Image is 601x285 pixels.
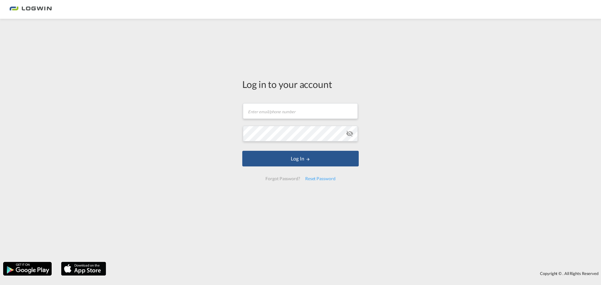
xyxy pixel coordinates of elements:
[9,3,52,17] img: 2761ae10d95411efa20a1f5e0282d2d7.png
[242,78,359,91] div: Log in to your account
[303,173,338,184] div: Reset Password
[263,173,302,184] div: Forgot Password?
[346,130,353,137] md-icon: icon-eye-off
[60,261,107,276] img: apple.png
[243,103,358,119] input: Enter email/phone number
[109,268,601,279] div: Copyright © . All Rights Reserved
[242,151,359,166] button: LOGIN
[3,261,52,276] img: google.png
